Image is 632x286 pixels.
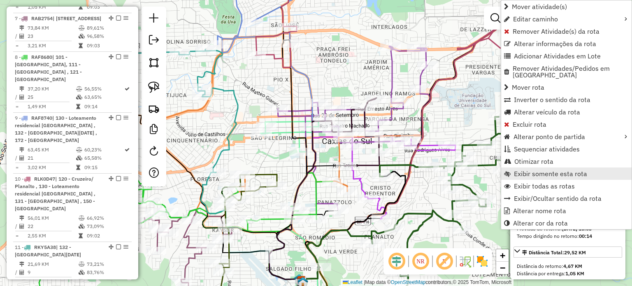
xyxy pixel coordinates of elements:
[15,268,19,277] td: /
[123,176,128,181] em: Opções
[501,25,632,37] li: Remover Atividade(s) da rota
[501,167,632,180] li: Exibir somente esta rota
[501,118,632,130] li: Excluir rota
[512,84,544,91] span: Mover rota
[15,54,82,82] span: 8 -
[15,222,19,230] td: /
[145,100,163,118] a: Criar rota
[27,42,78,50] td: 3,21 KM
[53,15,101,21] span: | [STREET_ADDRESS]
[514,40,596,47] span: Alterar informações da rota
[19,156,24,160] i: Total de Atividades
[501,0,632,13] li: Mover atividade(s)
[79,279,83,284] i: Tempo total em rota
[501,106,632,118] li: Alterar veículo da rota
[27,32,78,40] td: 23
[500,263,505,273] span: −
[513,133,585,140] span: Alterar ponto de partida
[79,5,83,9] i: Tempo total em rota
[364,279,365,285] span: |
[79,262,85,267] i: % de utilização do peso
[84,85,124,93] td: 56,55%
[109,54,114,59] em: Alterar sequência das rotas
[27,85,76,93] td: 37,20 KM
[15,3,19,11] td: =
[86,42,128,50] td: 09:03
[19,224,24,229] i: Total de Atividades
[86,32,128,40] td: 96,58%
[31,15,53,21] span: RAB2754
[15,232,19,240] td: =
[19,26,24,30] i: Distância Total
[34,176,55,182] span: RLK0D47
[79,34,85,39] i: % de utilização da cubagem
[79,216,85,221] i: % de utilização do peso
[86,222,128,230] td: 73,09%
[27,154,76,162] td: 21
[123,244,128,249] em: Opções
[27,102,76,111] td: 1,49 KM
[19,86,24,91] i: Distância Total
[15,154,19,162] td: /
[15,176,95,212] span: | 120 - Cruzeiro/ Planalto , 130 - Loteamento residencial [GEOGRAPHIC_DATA] , 131 - [GEOGRAPHIC_D...
[15,54,82,82] span: | 101 - [GEOGRAPHIC_DATA], 111 - [GEOGRAPHIC_DATA] , 121 - [GEOGRAPHIC_DATA]
[79,43,83,48] i: Tempo total em rota
[496,249,509,262] a: Zoom in
[15,115,97,143] span: 9 -
[146,143,162,161] a: Reroteirizar Sessão
[116,115,121,120] em: Finalizar rota
[487,10,504,26] a: Exibir filtros
[76,86,82,91] i: % de utilização do peso
[19,216,24,221] i: Distância Total
[564,249,586,256] span: 29,52 KM
[512,3,567,10] span: Mover atividade(s)
[109,115,114,120] em: Alterar sequência das rotas
[343,279,362,285] a: Leaflet
[79,233,83,238] i: Tempo total em rota
[27,93,76,101] td: 25
[514,195,602,202] span: Exibir/Ocultar sentido da rota
[116,176,121,181] em: Finalizar rota
[500,250,505,260] span: +
[341,279,513,286] div: Map data © contributors,© 2025 TomTom, Microsoft
[517,263,619,270] div: Distância do retorno:
[27,268,78,277] td: 9
[116,244,121,249] em: Finalizar rota
[522,249,586,256] div: Distância Total:
[76,95,82,100] i: % de utilização da cubagem
[513,246,622,258] a: Distância Total:29,52 KM
[84,146,124,154] td: 60,23%
[86,278,128,286] td: 09:05
[76,156,82,160] i: % de utilização da cubagem
[501,205,632,217] li: Alterar nome rota
[27,24,78,32] td: 73,84 KM
[458,255,472,268] img: Fluxo de ruas
[15,42,19,50] td: =
[109,176,114,181] em: Alterar sequência das rotas
[514,183,575,189] span: Exibir todas as rotas
[501,217,632,229] li: Alterar cor da rota
[86,232,128,240] td: 09:02
[19,270,24,275] i: Total de Atividades
[501,13,632,25] li: Editar caminho
[19,147,24,152] i: Distância Total
[15,176,95,212] span: 10 -
[27,163,76,172] td: 3,02 KM
[514,146,580,152] span: Sequenciar atividades
[84,93,124,101] td: 63,65%
[27,278,78,286] td: 2,41 KM
[15,244,81,258] span: 11 -
[27,222,78,230] td: 22
[501,37,632,50] li: Alterar informações da rota
[501,62,632,81] li: Remover Atividades/Pedidos em Lote
[116,16,121,21] em: Finalizar rota
[19,34,24,39] i: Total de Atividades
[76,165,80,170] i: Tempo total em rota
[148,103,160,114] img: Criar rota
[514,96,590,103] span: Inverter o sentido da rota
[79,224,85,229] i: % de utilização da cubagem
[501,192,632,205] li: Exibir/Ocultar sentido da rota
[148,81,160,93] img: Selecionar atividades - laço
[513,65,629,78] span: Remover Atividades/Pedidos em [GEOGRAPHIC_DATA]
[76,104,80,109] i: Tempo total em rota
